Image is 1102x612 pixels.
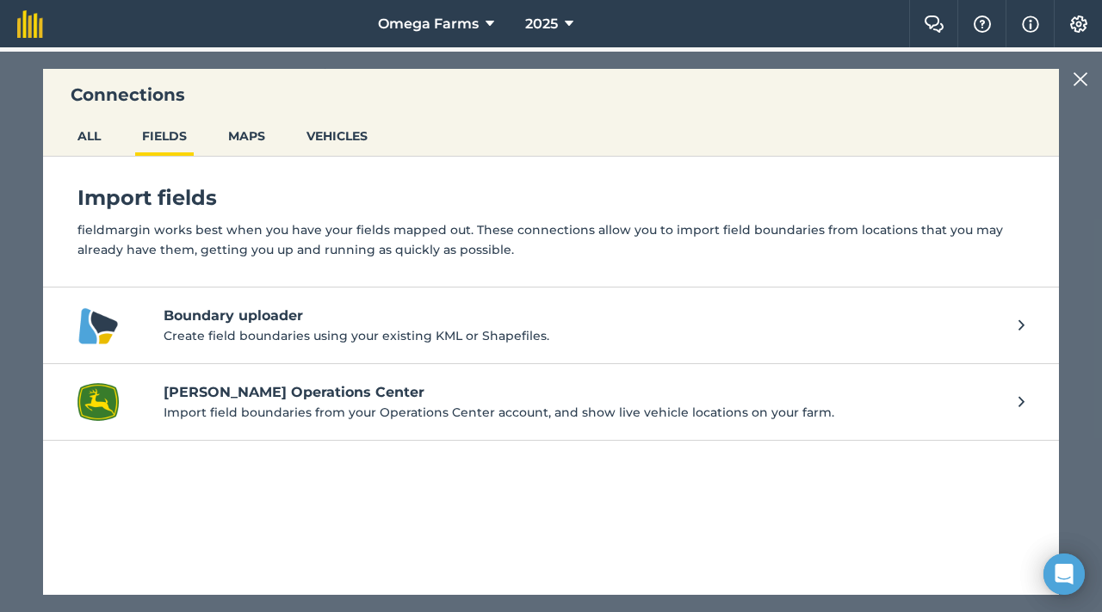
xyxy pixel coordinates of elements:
[77,184,1025,212] h4: Import fields
[43,83,1059,107] h3: Connections
[77,305,119,346] img: Boundary uploader logo
[17,10,43,38] img: fieldmargin Logo
[164,403,1001,422] p: Import field boundaries from your Operations Center account, and show live vehicle locations on y...
[43,287,1059,364] a: Boundary uploader logoBoundary uploaderCreate field boundaries using your existing KML or Shapefi...
[300,120,375,152] button: VEHICLES
[1073,69,1088,90] img: svg+xml;base64,PHN2ZyB4bWxucz0iaHR0cDovL3d3dy53My5vcmcvMjAwMC9zdmciIHdpZHRoPSIyMiIgaGVpZ2h0PSIzMC...
[71,120,108,152] button: ALL
[77,381,119,423] img: John Deere Operations Center logo
[1022,14,1039,34] img: svg+xml;base64,PHN2ZyB4bWxucz0iaHR0cDovL3d3dy53My5vcmcvMjAwMC9zdmciIHdpZHRoPSIxNyIgaGVpZ2h0PSIxNy...
[164,306,1001,326] h4: Boundary uploader
[77,220,1025,259] p: fieldmargin works best when you have your fields mapped out. These connections allow you to impor...
[164,326,1001,345] p: Create field boundaries using your existing KML or Shapefiles.
[135,120,194,152] button: FIELDS
[924,15,944,33] img: Two speech bubbles overlapping with the left bubble in the forefront
[1068,15,1089,33] img: A cog icon
[378,14,479,34] span: Omega Farms
[164,382,1001,403] h4: [PERSON_NAME] Operations Center
[221,120,272,152] button: MAPS
[43,364,1059,441] a: John Deere Operations Center logo[PERSON_NAME] Operations CenterImport field boundaries from your...
[525,14,558,34] span: 2025
[972,15,993,33] img: A question mark icon
[1043,553,1085,595] div: Open Intercom Messenger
